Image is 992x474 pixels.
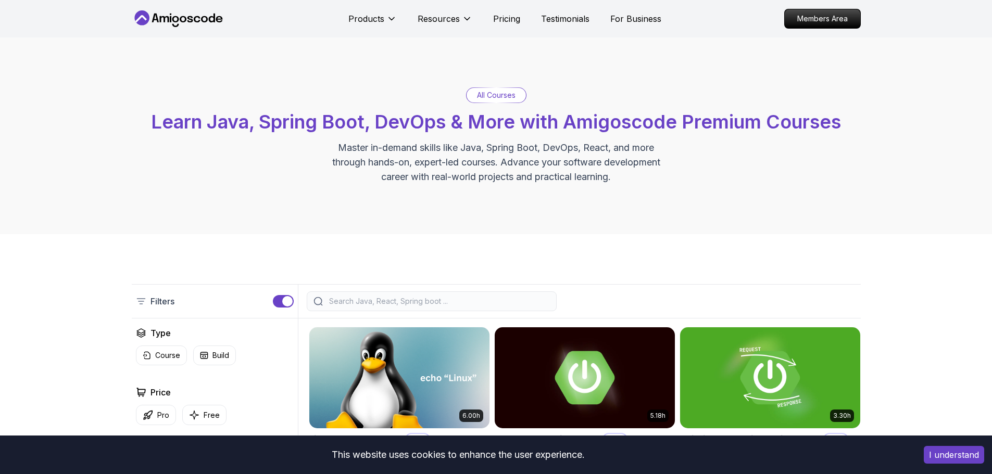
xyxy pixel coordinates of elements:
[204,410,220,420] p: Free
[348,12,384,25] p: Products
[157,410,169,420] p: Pro
[136,405,176,425] button: Pro
[309,432,401,446] h2: Linux Fundamentals
[150,295,174,308] p: Filters
[155,350,180,361] p: Course
[680,432,819,446] h2: Building APIs with Spring Boot
[824,434,847,444] p: Pro
[8,443,908,466] div: This website uses cookies to enhance the user experience.
[182,405,227,425] button: Free
[604,434,626,444] p: Pro
[833,412,851,420] p: 3.30h
[494,432,598,446] h2: Advanced Spring Boot
[418,12,472,33] button: Resources
[406,434,429,444] p: Pro
[784,9,861,29] a: Members Area
[495,327,675,428] img: Advanced Spring Boot card
[462,412,480,420] p: 6.00h
[610,12,661,25] a: For Business
[150,327,171,339] h2: Type
[348,12,397,33] button: Products
[309,327,489,428] img: Linux Fundamentals card
[493,12,520,25] a: Pricing
[785,9,860,28] p: Members Area
[193,345,236,365] button: Build
[924,446,984,464] button: Accept cookies
[418,12,460,25] p: Resources
[680,327,860,428] img: Building APIs with Spring Boot card
[309,327,490,470] a: Linux Fundamentals card6.00hLinux FundamentalsProLearn the fundamentals of Linux and how to use t...
[151,110,841,133] span: Learn Java, Spring Boot, DevOps & More with Amigoscode Premium Courses
[650,412,665,420] p: 5.18h
[150,386,171,399] h2: Price
[541,12,589,25] a: Testimonials
[136,345,187,365] button: Course
[212,350,229,361] p: Build
[327,296,550,306] input: Search Java, React, Spring boot ...
[477,90,516,100] p: All Courses
[321,140,671,184] p: Master in-demand skills like Java, Spring Boot, DevOps, React, and more through hands-on, expert-...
